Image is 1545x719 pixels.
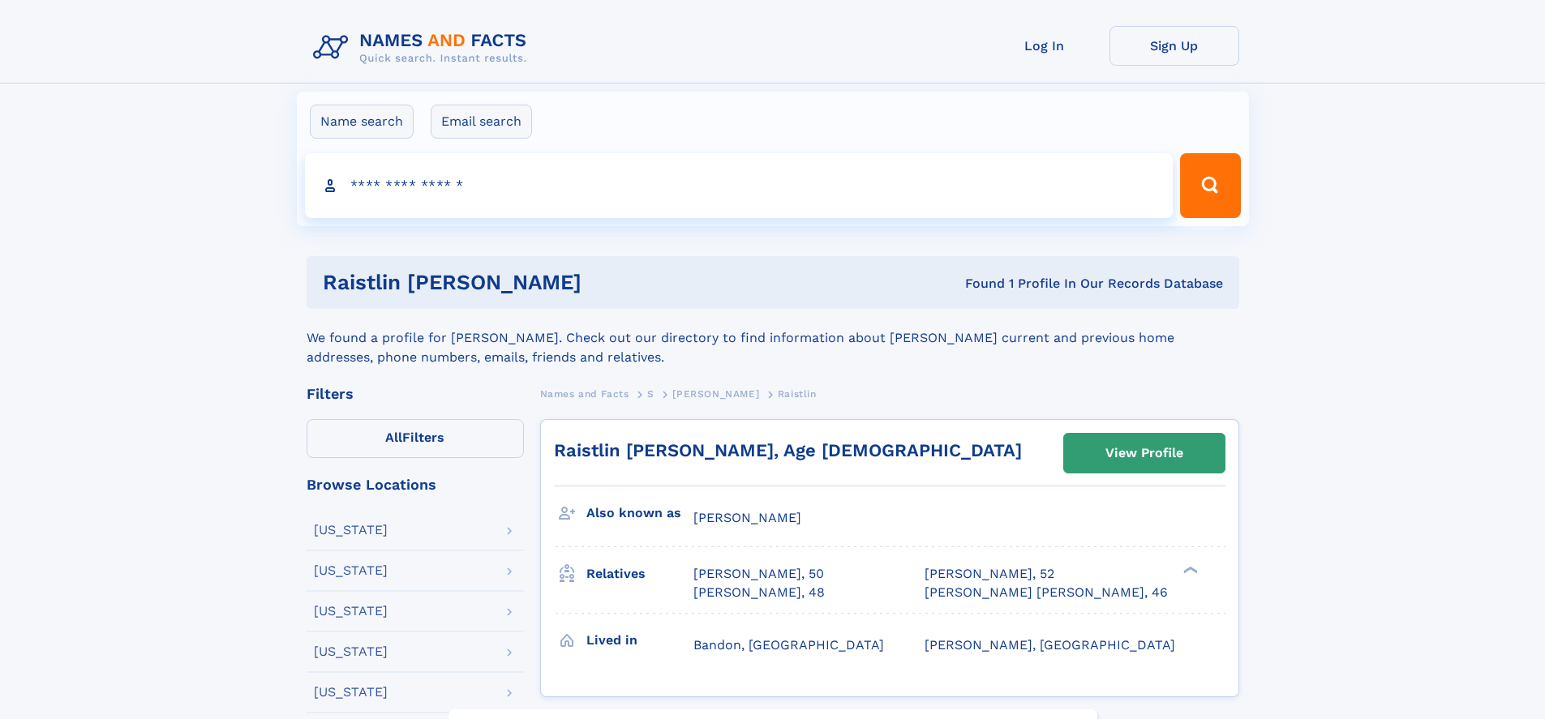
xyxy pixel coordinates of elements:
[307,419,524,458] label: Filters
[314,564,388,577] div: [US_STATE]
[307,309,1239,367] div: We found a profile for [PERSON_NAME]. Check out our directory to find information about [PERSON_N...
[778,388,817,400] span: Raistlin
[773,275,1223,293] div: Found 1 Profile In Our Records Database
[980,26,1109,66] a: Log In
[1064,434,1225,473] a: View Profile
[1105,434,1183,472] div: View Profile
[586,499,693,527] h3: Also known as
[925,637,1175,653] span: [PERSON_NAME], [GEOGRAPHIC_DATA]
[305,153,1174,218] input: search input
[323,272,774,293] h1: Raistlin [PERSON_NAME]
[314,645,388,658] div: [US_STATE]
[647,388,654,400] span: S
[385,430,402,445] span: All
[1179,565,1199,576] div: ❯
[540,383,629,404] a: Names and Facts
[1109,26,1239,66] a: Sign Up
[925,565,1054,583] a: [PERSON_NAME], 52
[314,605,388,618] div: [US_STATE]
[586,560,693,588] h3: Relatives
[554,440,1022,460] a: Raistlin [PERSON_NAME], Age [DEMOGRAPHIC_DATA]
[1180,153,1240,218] button: Search Button
[307,387,524,401] div: Filters
[693,637,884,653] span: Bandon, [GEOGRAPHIC_DATA]
[647,383,654,404] a: S
[672,388,759,400] span: [PERSON_NAME]
[693,565,824,583] a: [PERSON_NAME], 50
[431,105,532,139] label: Email search
[314,524,388,537] div: [US_STATE]
[307,477,524,492] div: Browse Locations
[925,584,1168,601] a: [PERSON_NAME] [PERSON_NAME], 46
[307,26,540,70] img: Logo Names and Facts
[314,686,388,699] div: [US_STATE]
[672,383,759,404] a: [PERSON_NAME]
[693,510,801,525] span: [PERSON_NAME]
[693,584,825,601] a: [PERSON_NAME], 48
[586,627,693,654] h3: Lived in
[310,105,414,139] label: Name search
